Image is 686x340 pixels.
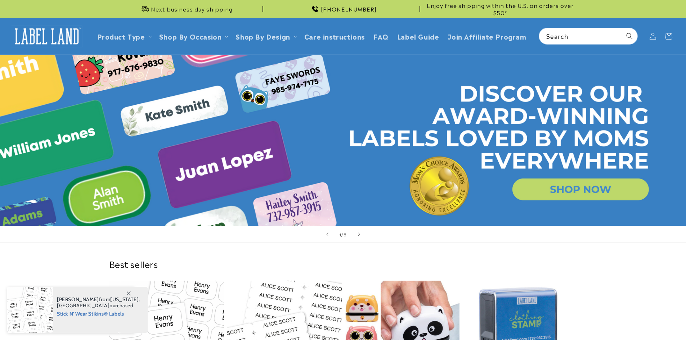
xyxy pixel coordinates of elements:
[109,258,577,269] h2: Best sellers
[397,32,439,40] span: Label Guide
[423,2,577,16] span: Enjoy free shipping within the U.S. on orders over $50*
[622,28,637,44] button: Search
[236,31,290,41] a: Shop By Design
[57,302,109,309] span: [GEOGRAPHIC_DATA]
[300,28,369,45] a: Care instructions
[341,231,344,238] span: /
[339,231,341,238] span: 1
[57,309,140,318] span: Stick N' Wear Stikins® Labels
[344,231,347,238] span: 5
[93,28,155,45] summary: Product Type
[57,296,140,309] span: from , purchased
[319,226,335,242] button: Previous slide
[8,22,86,50] a: Label Land
[110,296,139,303] span: [US_STATE]
[304,32,365,40] span: Care instructions
[159,32,222,40] span: Shop By Occasion
[373,32,389,40] span: FAQ
[351,226,367,242] button: Next slide
[443,28,530,45] a: Join Affiliate Program
[11,25,83,47] img: Label Land
[321,5,377,13] span: [PHONE_NUMBER]
[97,31,145,41] a: Product Type
[369,28,393,45] a: FAQ
[231,28,300,45] summary: Shop By Design
[151,5,233,13] span: Next business day shipping
[57,296,99,303] span: [PERSON_NAME]
[393,28,444,45] a: Label Guide
[448,32,526,40] span: Join Affiliate Program
[155,28,232,45] summary: Shop By Occasion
